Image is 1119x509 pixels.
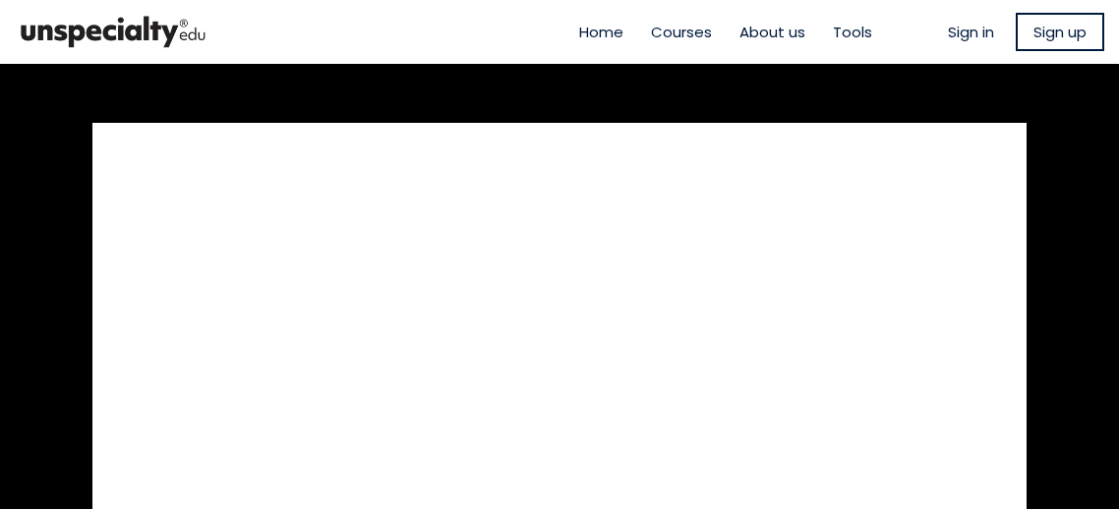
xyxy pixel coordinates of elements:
a: Sign in [948,21,994,43]
span: Sign up [1033,21,1087,43]
img: bc390a18feecddb333977e298b3a00a1.png [15,8,211,56]
a: Sign up [1016,13,1104,51]
a: Courses [651,21,712,43]
a: About us [739,21,805,43]
a: Tools [833,21,872,43]
a: Home [579,21,623,43]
